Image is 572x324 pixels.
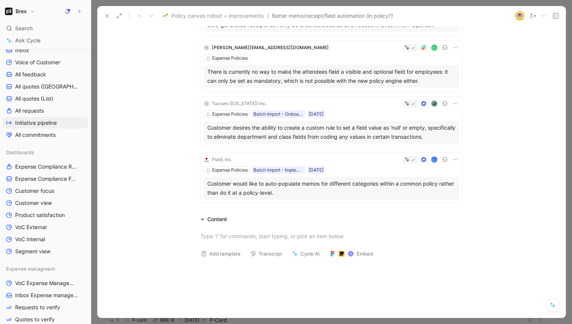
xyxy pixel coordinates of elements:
[5,8,12,15] img: Brex
[289,248,323,259] button: Cycle AI
[432,101,437,106] img: avatar
[3,173,88,184] a: Expense Compliance Feedback
[3,6,37,17] button: BrexBrex
[15,316,55,323] span: Quotes to verify
[163,13,168,19] img: 🌱
[212,45,329,50] span: [PERSON_NAME][EMAIL_ADDRESS][DOMAIN_NAME]
[3,197,88,209] a: Customer view
[197,248,244,259] button: Add template
[207,67,455,85] div: There is currently no way to make the attendees field a visible and optional field for employees:...
[247,248,286,259] button: Transcript
[207,123,455,141] div: Customer desires the ability to create a custom rule to set a field value as 'null' or empty, spe...
[212,156,232,163] div: Plaid, Inc.
[6,265,55,273] span: Expense managment
[15,83,79,90] span: All quotes ([GEOGRAPHIC_DATA])
[212,166,248,174] div: Expense Policies
[432,157,437,162] div: A
[161,11,266,20] button: 🌱Policy canvas rollout + improvements
[3,277,88,289] a: VoC Expense Management
[3,117,88,129] a: Initiative pipeline
[204,101,210,107] div: C
[3,147,88,257] div: DashboardsExpense Compliance RequestsExpense Compliance FeedbackCustomer focusCustomer viewProduc...
[3,105,88,116] a: All requests
[3,45,88,56] a: Inbox
[6,149,34,156] span: Dashboards
[15,119,57,127] span: Initiative pipeline
[3,209,88,221] a: Product satisfaction
[15,187,54,195] span: Customer focus
[3,129,88,141] a: All commitments
[516,12,524,20] img: avatar
[432,45,437,50] div: H
[15,223,47,231] span: VoC External
[3,185,88,197] a: Customer focus
[204,157,210,163] img: logo
[15,175,79,183] span: Expense Compliance Feedback
[207,179,455,197] div: Customer would like to auto-populate memos for different categories within a common policy rather...
[15,36,40,45] span: Ask Cycle
[309,110,323,118] div: [DATE]
[272,11,393,20] span: Better memo/receipt/field automation (in policy?)
[3,234,88,245] a: VoC Internal
[171,11,264,20] span: Policy canvas rollout + improvements
[212,100,267,107] div: Tucows ([US_STATE]) Inc.
[15,248,50,255] span: Segment view
[3,222,88,233] a: VoC External
[212,54,248,62] div: Expense Policies
[253,166,303,174] div: Batch Import - Implementation
[3,23,88,34] div: Search
[3,246,88,257] a: Segment view
[15,163,78,171] span: Expense Compliance Requests
[3,93,88,104] a: All quotes (List)
[15,236,45,243] span: VoC Internal
[3,302,88,313] a: Requests to verify
[15,47,29,54] span: Inbox
[3,147,88,158] div: Dashboards
[15,304,60,311] span: Requests to verify
[267,11,269,20] span: /
[15,59,60,66] span: Voice of Customer
[253,110,303,118] div: Batch Import - Onboarded Customer
[197,215,230,224] div: Content
[3,81,88,92] a: All quotes ([GEOGRAPHIC_DATA])
[207,215,227,224] div: Content
[3,30,88,141] div: Main sectionInboxVoice of CustomerAll feedbackAll quotes ([GEOGRAPHIC_DATA])All quotes (List)All ...
[15,107,44,115] span: All requests
[3,57,88,68] a: Voice of Customer
[15,95,53,102] span: All quotes (List)
[15,199,52,207] span: Customer view
[15,291,78,299] span: Inbox Expense management
[15,211,65,219] span: Product satisfaction
[16,8,27,15] h1: Brex
[3,161,88,172] a: Expense Compliance Requests
[15,24,33,33] span: Search
[15,279,78,287] span: VoC Expense Management
[3,263,88,274] div: Expense managment
[3,290,88,301] a: Inbox Expense management
[212,110,248,118] div: Expense Policies
[3,69,88,80] a: All feedback
[204,45,210,51] div: h
[309,166,323,174] div: [DATE]
[326,248,376,259] button: Embed
[15,131,56,139] span: All commitments
[3,35,88,46] a: Ask Cycle
[15,71,46,78] span: All feedback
